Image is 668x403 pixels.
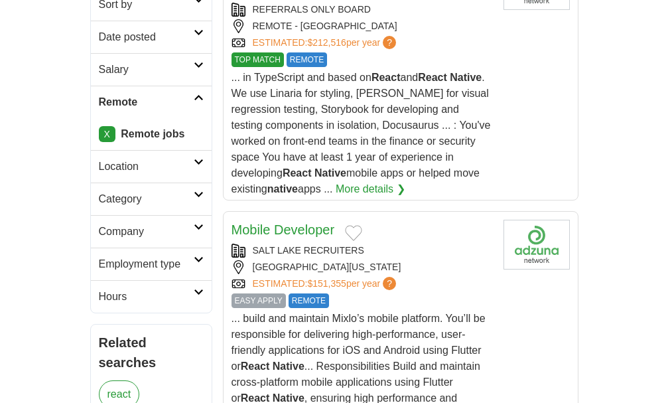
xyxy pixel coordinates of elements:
h2: Hours [99,289,194,305]
a: X [99,126,115,142]
span: REMOTE [289,293,329,308]
h2: Location [99,159,194,175]
span: EASY APPLY [232,293,286,308]
img: Company logo [503,220,570,270]
a: Salary [91,53,212,86]
strong: React [241,361,270,372]
h2: Salary [99,62,194,78]
a: More details ❯ [336,181,405,197]
strong: React [283,167,312,179]
strong: React [371,72,401,83]
div: REMOTE - [GEOGRAPHIC_DATA] [232,19,493,33]
span: TOP MATCH [232,52,284,67]
span: ... in TypeScript and based on and . We use Linaria for styling, [PERSON_NAME] for visual regress... [232,72,491,195]
div: SALT LAKE RECRUITERS [232,244,493,258]
span: $212,516 [307,37,346,48]
span: REMOTE [287,52,327,67]
a: Hours [91,280,212,313]
strong: Remote jobs [121,128,184,139]
h2: Date posted [99,29,194,45]
span: ? [383,36,396,49]
span: ? [383,277,396,290]
a: Mobile Developer [232,222,335,237]
div: [GEOGRAPHIC_DATA][US_STATE] [232,260,493,274]
h2: Remote [99,94,194,110]
span: $151,355 [307,278,346,289]
a: Company [91,215,212,248]
a: Employment type [91,248,212,280]
h2: Related searches [99,333,204,372]
div: REFERRALS ONLY BOARD [232,3,493,17]
a: Date posted [91,21,212,53]
strong: Native [314,167,346,179]
a: Location [91,150,212,183]
strong: React [418,72,447,83]
a: ESTIMATED:$151,355per year? [253,277,399,291]
a: ESTIMATED:$212,516per year? [253,36,399,50]
h2: Company [99,224,194,240]
a: Category [91,183,212,215]
h2: Category [99,191,194,207]
strong: native [267,183,298,195]
strong: Native [450,72,482,83]
a: Remote [91,86,212,118]
strong: Native [273,361,304,372]
h2: Employment type [99,256,194,272]
button: Add to favorite jobs [345,225,362,241]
